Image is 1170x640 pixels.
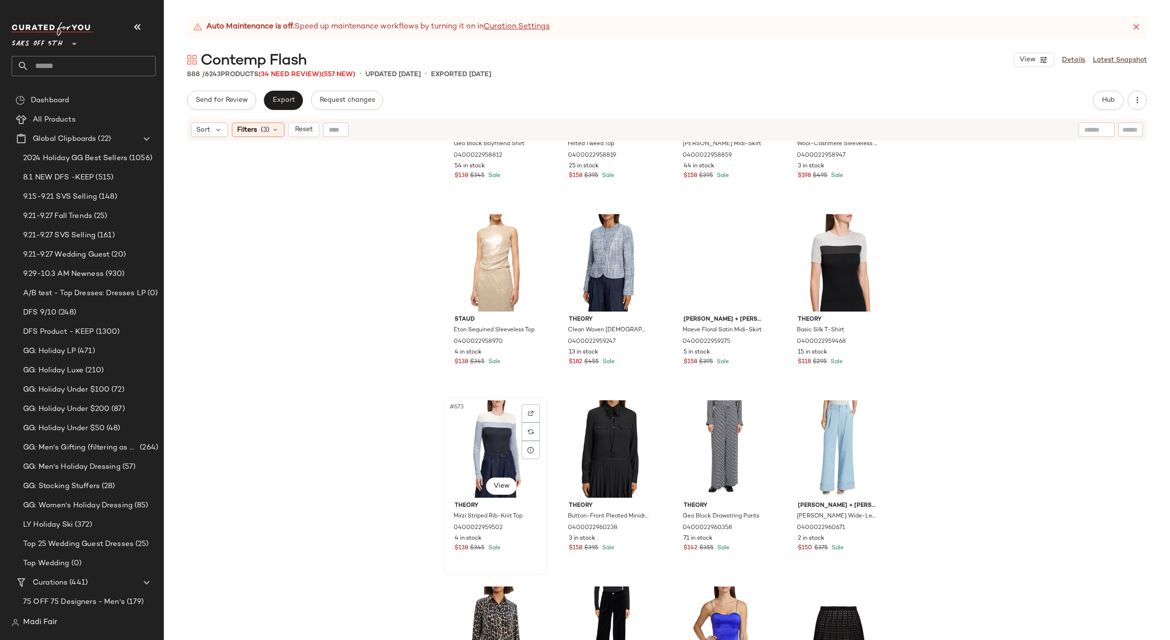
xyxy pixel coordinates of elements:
[569,534,595,543] span: 3 in stock
[288,123,319,137] button: Reset
[798,172,811,180] span: $198
[447,214,544,312] img: 0400022958970
[568,140,614,149] span: Felted Tweed Top
[187,55,197,65] img: svg%3e
[798,162,824,171] span: 3 in stock
[683,524,732,532] span: 0400022960358
[797,524,845,532] span: 0400022960671
[33,114,76,125] span: All Products
[455,502,536,510] span: Theory
[449,402,466,412] span: #673
[455,315,536,324] span: Staud
[23,365,83,376] span: GG: Holiday Luxe
[196,125,210,135] span: Sort
[205,71,221,78] span: 6243
[454,338,503,346] span: 0400022958970
[528,410,534,416] img: svg%3e
[568,512,649,521] span: Button-Front Pleated Minidress
[684,502,765,510] span: Theory
[684,348,710,357] span: 5 in stock
[455,162,485,171] span: 54 in stock
[830,545,844,551] span: Sale
[486,477,517,495] button: View
[12,619,19,626] img: svg%3e
[23,230,95,241] span: 9.21-9.27 SVS Selling
[676,400,773,498] img: 0400022960358_SAPPHIREMULTI
[486,545,500,551] span: Sale
[790,214,887,312] img: 0400022959468_BLACKWHITE
[568,338,616,346] span: 0400022959247
[23,269,104,280] span: 9.29-10.3 AM Newness
[94,327,120,338] span: (1300)
[584,358,599,367] span: $455
[790,400,887,498] img: 0400022960671_MINERALBLUE
[569,544,582,553] span: $158
[454,151,502,160] span: 0400022958812
[23,172,94,183] span: 8.1 NEW DFS -KEEP
[797,140,878,149] span: Wool-Cashmere Sleeveless Minidress
[23,327,94,338] span: DFS Product - KEEP
[455,172,468,180] span: $138
[294,126,312,134] span: Reset
[568,151,616,160] span: 0400022958819
[1062,55,1085,65] a: Details
[684,544,698,553] span: $142
[561,400,658,498] img: 0400022960238_BLACK
[125,597,144,608] span: (179)
[96,134,111,145] span: (22)
[23,539,134,550] span: Top 25 Wedding Guest Dresses
[23,346,76,357] span: GG: Holiday LP
[195,96,248,104] span: Send for Review
[486,173,500,179] span: Sale
[109,249,126,260] span: (20)
[109,404,125,415] span: (87)
[95,230,115,241] span: (161)
[829,173,843,179] span: Sale
[23,384,109,395] span: GG: Holiday Under $100
[33,134,96,145] span: Global Clipboards
[699,172,713,180] span: $395
[797,338,846,346] span: 0400022959468
[699,544,713,553] span: $355
[261,125,269,135] span: (3)
[569,172,582,180] span: $158
[187,71,205,78] span: 888 /
[470,544,484,553] span: $345
[100,481,115,492] span: (28)
[683,338,730,346] span: 0400022959275
[584,544,598,553] span: $395
[138,442,158,453] span: (264)
[798,544,812,553] span: $150
[15,95,25,105] img: svg%3e
[584,172,598,180] span: $395
[76,346,95,357] span: (471)
[187,69,355,80] div: Products
[715,173,729,179] span: Sale
[454,326,535,335] span: Eton Sequined Sleeveless Top
[684,534,713,543] span: 71 in stock
[67,577,88,588] span: (441)
[23,423,105,434] span: GG: Holiday Under $50
[69,558,81,569] span: (0)
[206,21,295,33] strong: Auto Maintenance is off.
[83,365,104,376] span: (210)
[683,326,762,335] span: Maeve Floral Satin Midi-Skirt
[272,96,295,104] span: Export
[104,269,125,280] span: (930)
[94,172,113,183] span: (515)
[1093,55,1147,65] a: Latest Snapshot
[12,33,63,50] span: Saks OFF 5TH
[187,91,256,110] button: Send for Review
[684,315,765,324] span: [PERSON_NAME] + [PERSON_NAME]
[715,545,729,551] span: Sale
[486,359,500,365] span: Sale
[455,544,468,553] span: $138
[569,502,650,510] span: Theory
[684,358,697,367] span: $158
[23,307,56,318] span: DFS 9/10
[568,326,649,335] span: Clean Woven [DEMOGRAPHIC_DATA] Jacket
[797,512,878,521] span: [PERSON_NAME] Wide-Leg Pants
[813,172,827,180] span: $495
[146,288,158,299] span: (0)
[23,211,92,222] span: 9.21-9.27 Fall Trends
